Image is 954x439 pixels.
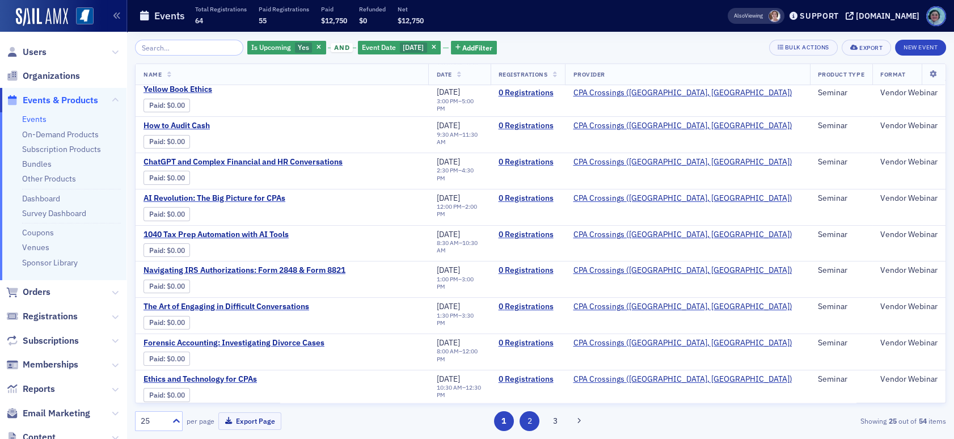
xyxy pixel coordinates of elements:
[436,383,480,399] time: 12:30 PM
[143,121,334,131] a: How to Audit Cash
[321,5,347,13] p: Paid
[149,246,163,255] a: Paid
[167,101,185,109] span: $0.00
[6,335,79,347] a: Subscriptions
[149,282,163,290] a: Paid
[895,41,946,52] a: New Event
[436,202,476,218] time: 2:00 PM
[358,41,441,55] div: 8/21/2025
[167,137,185,146] span: $0.00
[143,374,334,385] a: Ethics and Technology for CPAs
[859,45,883,51] div: Export
[573,121,792,131] span: CPA Crossings (Rochester, MI)
[143,316,190,330] div: Paid: 0 - $0
[143,280,190,293] div: Paid: 0 - $0
[23,70,80,82] span: Organizations
[149,282,167,290] span: :
[880,193,938,204] div: Vendor Webinar
[6,46,47,58] a: Users
[143,207,190,221] div: Paid: 0 - $0
[499,338,558,348] a: 0 Registrations
[436,265,459,275] span: [DATE]
[880,302,938,312] div: Vendor Webinar
[22,174,76,184] a: Other Products
[149,391,167,399] span: :
[436,98,482,112] div: –
[436,276,482,290] div: –
[403,43,424,52] span: [DATE]
[398,5,424,13] p: Net
[141,415,166,427] div: 25
[143,230,334,240] span: 1040 Tax Prep Automation with AI Tools
[800,11,839,21] div: Support
[573,302,792,312] a: CPA Crossings ([GEOGRAPHIC_DATA], [GEOGRAPHIC_DATA])
[135,40,243,56] input: Search…
[499,193,558,204] a: 0 Registrations
[22,129,99,140] a: On-Demand Products
[22,114,47,124] a: Events
[573,157,792,167] span: CPA Crossings (Rochester, MI)
[23,286,50,298] span: Orders
[362,43,396,52] span: Event Date
[436,312,482,327] div: –
[573,265,792,276] span: CPA Crossings (Rochester, MI)
[149,210,167,218] span: :
[842,40,891,56] button: Export
[149,354,167,363] span: :
[880,374,938,385] div: Vendor Webinar
[573,302,792,312] span: CPA Crossings (Rochester, MI)
[436,97,458,105] time: 3:00 PM
[818,374,864,385] div: Seminar
[436,348,482,362] div: –
[23,310,78,323] span: Registrations
[359,16,367,25] span: $0
[22,242,49,252] a: Venues
[23,335,79,347] span: Subscriptions
[23,407,90,420] span: Email Marketing
[573,70,605,78] span: Provider
[573,338,792,348] a: CPA Crossings ([GEOGRAPHIC_DATA], [GEOGRAPHIC_DATA])
[149,318,163,327] a: Paid
[818,70,864,78] span: Product Type
[499,70,548,78] span: Registrations
[195,16,203,25] span: 64
[149,354,163,363] a: Paid
[23,383,55,395] span: Reports
[573,88,792,98] a: CPA Crossings ([GEOGRAPHIC_DATA], [GEOGRAPHIC_DATA])
[499,121,558,131] a: 0 Registrations
[734,12,763,20] span: Viewing
[22,144,101,154] a: Subscription Products
[573,374,792,385] a: CPA Crossings ([GEOGRAPHIC_DATA], [GEOGRAPHIC_DATA])
[818,302,864,312] div: Seminar
[880,338,938,348] div: Vendor Webinar
[573,230,792,240] span: CPA Crossings (Rochester, MI)
[149,210,163,218] a: Paid
[167,210,185,218] span: $0.00
[436,202,461,210] time: 12:00 PM
[880,230,938,240] div: Vendor Webinar
[143,70,162,78] span: Name
[321,16,347,25] span: $12,750
[436,70,451,78] span: Date
[6,70,80,82] a: Organizations
[436,301,459,311] span: [DATE]
[22,159,52,169] a: Bundles
[436,239,482,254] div: –
[143,338,334,348] a: Forensic Accounting: Investigating Divorce Cases
[149,101,163,109] a: Paid
[734,12,745,19] div: Also
[149,318,167,327] span: :
[436,347,477,362] time: 12:00 PM
[436,87,459,97] span: [DATE]
[451,41,497,55] button: AddFilter
[167,282,185,290] span: $0.00
[769,10,780,22] span: Lydia Carlisle
[143,243,190,257] div: Paid: 0 - $0
[143,193,334,204] span: AI Revolution: The Big Picture for CPAs
[149,391,163,399] a: Paid
[895,40,946,56] button: New Event
[6,358,78,371] a: Memberships
[6,94,98,107] a: Events & Products
[143,85,334,95] a: Yellow Book Ethics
